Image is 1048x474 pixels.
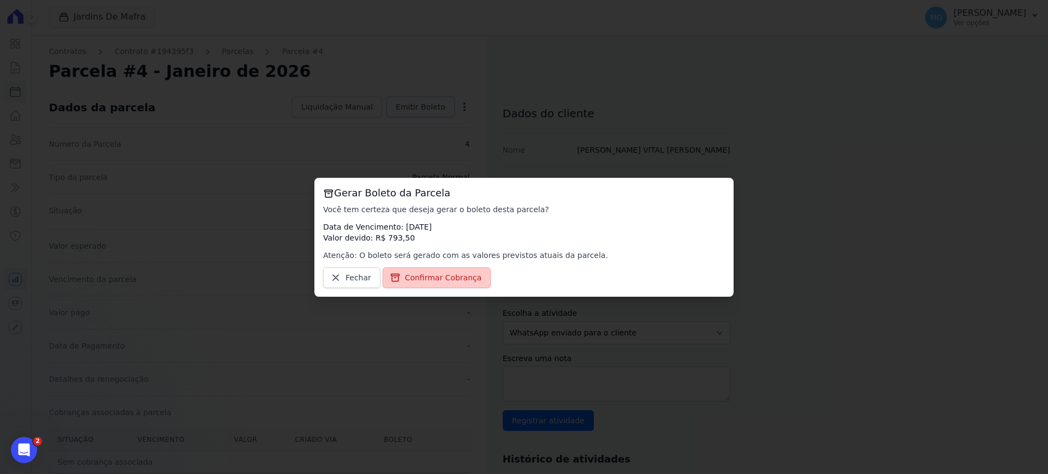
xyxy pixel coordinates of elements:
a: Fechar [323,267,380,288]
h3: Gerar Boleto da Parcela [323,187,725,200]
iframe: Intercom live chat [11,437,37,463]
a: Confirmar Cobrança [383,267,491,288]
span: Fechar [346,272,371,283]
span: 2 [33,437,42,446]
span: Confirmar Cobrança [405,272,482,283]
p: Atenção: O boleto será gerado com as valores previstos atuais da parcela. [323,250,725,261]
p: Você tem certeza que deseja gerar o boleto desta parcela? [323,204,725,215]
p: Data de Vencimento: [DATE] Valor devido: R$ 793,50 [323,221,725,243]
